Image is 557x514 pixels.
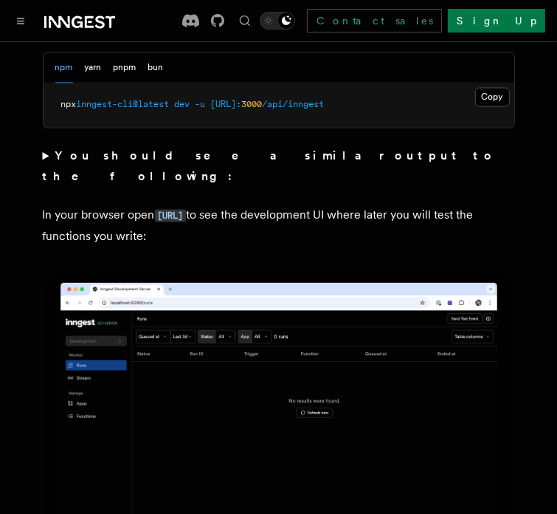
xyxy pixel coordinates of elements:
p: In your browser open to see the development UI where later you will test the functions you write: [43,205,515,247]
span: inngest-cli@latest [77,100,170,110]
a: [URL] [155,208,186,222]
button: yarn [85,53,102,83]
button: Copy [475,88,510,107]
span: /api/inngest [263,100,325,110]
button: Find something... [236,12,254,30]
button: Toggle dark mode [260,12,295,30]
button: npm [55,53,73,83]
strong: You should see a similar output to the following: [43,149,497,184]
span: [URL]: [211,100,242,110]
code: [URL] [155,210,186,222]
a: Contact sales [307,9,442,32]
span: -u [196,100,206,110]
button: pnpm [114,53,136,83]
span: 3000 [242,100,263,110]
span: dev [175,100,190,110]
span: npx [61,100,77,110]
button: Toggle navigation [12,12,30,30]
button: bun [148,53,164,83]
a: Sign Up [448,9,545,32]
summary: You should see a similar output to the following: [43,146,515,188]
